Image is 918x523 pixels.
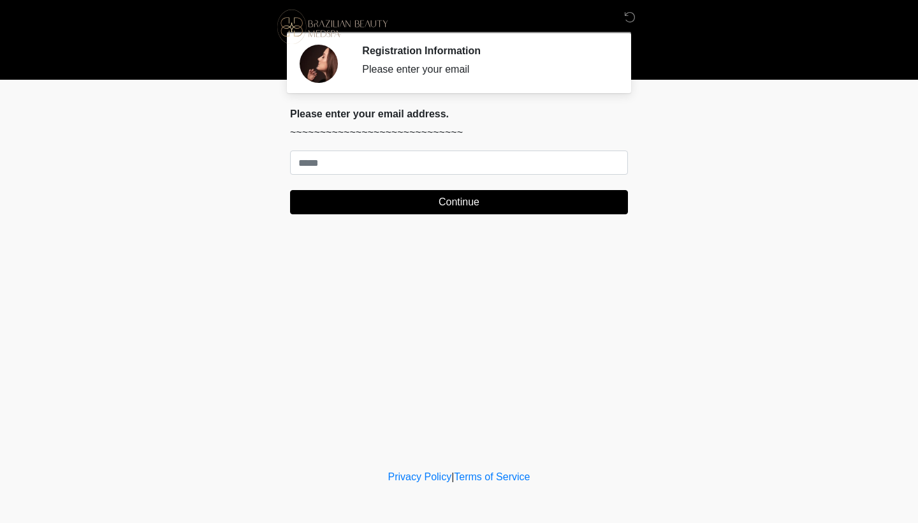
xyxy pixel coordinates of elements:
[290,125,628,140] p: ~~~~~~~~~~~~~~~~~~~~~~~~~~~~~
[388,471,452,482] a: Privacy Policy
[362,62,609,77] div: Please enter your email
[290,108,628,120] h2: Please enter your email address.
[454,471,530,482] a: Terms of Service
[290,190,628,214] button: Continue
[277,10,388,44] img: Brazilian Beauty Medspa Logo
[451,471,454,482] a: |
[300,45,338,83] img: Agent Avatar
